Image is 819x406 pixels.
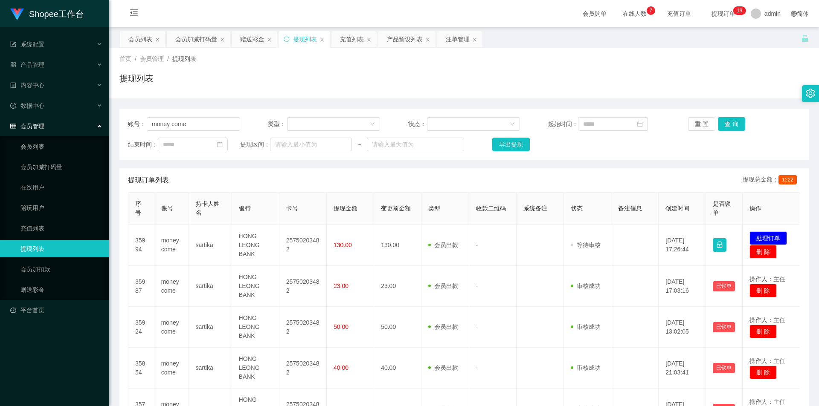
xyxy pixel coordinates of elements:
[128,31,152,47] div: 会员列表
[10,103,16,109] i: 图标: check-circle-o
[154,266,189,307] td: money come
[147,117,240,131] input: 请输入
[135,55,136,62] span: /
[428,282,458,289] span: 会员出款
[637,121,643,127] i: 图标: calendar
[749,398,785,405] span: 操作人：主任
[425,37,430,42] i: 图标: close
[428,242,458,248] span: 会员出款
[791,11,797,17] i: 图标: global
[279,266,327,307] td: 25750203482
[20,220,102,237] a: 充值列表
[718,117,745,131] button: 查 询
[374,266,421,307] td: 23.00
[492,138,530,151] button: 导出提现
[284,36,290,42] i: 图标: sync
[20,199,102,216] a: 陪玩用户
[618,205,642,212] span: 备注信息
[647,6,655,15] sup: 7
[10,82,44,89] span: 内容中心
[128,120,147,129] span: 账号：
[293,31,317,47] div: 提现列表
[659,348,706,389] td: [DATE] 21:03:41
[267,37,272,42] i: 图标: close
[733,6,746,15] sup: 19
[749,276,785,282] span: 操作人：主任
[749,366,777,379] button: 删 除
[571,205,583,212] span: 状态
[279,225,327,266] td: 25750203482
[232,225,279,266] td: HONG LEONG BANK
[319,37,325,42] i: 图标: close
[749,357,785,364] span: 操作人：主任
[428,323,458,330] span: 会员出款
[175,31,217,47] div: 会员加减打码量
[650,6,653,15] p: 7
[154,348,189,389] td: money come
[128,140,158,149] span: 结束时间：
[119,72,154,85] h1: 提现列表
[232,348,279,389] td: HONG LEONG BANK
[663,11,695,17] span: 充值订单
[154,307,189,348] td: money come
[172,55,196,62] span: 提现列表
[232,266,279,307] td: HONG LEONG BANK
[154,225,189,266] td: money come
[20,179,102,196] a: 在线用户
[268,120,287,129] span: 类型：
[10,123,16,129] i: 图标: table
[370,121,375,127] i: 图标: down
[270,138,352,151] input: 请输入最小值为
[167,55,169,62] span: /
[571,282,601,289] span: 审核成功
[128,225,154,266] td: 35994
[476,242,478,248] span: -
[381,205,411,212] span: 变更前金额
[510,121,515,127] i: 图标: down
[334,323,349,330] span: 50.00
[279,307,327,348] td: 25750203482
[352,140,366,149] span: ~
[20,281,102,298] a: 赠送彩金
[374,348,421,389] td: 40.00
[713,200,731,216] span: 是否锁单
[29,0,84,28] h1: Shopee工作台
[749,284,777,297] button: 删 除
[619,11,651,17] span: 在线人数
[806,89,815,98] i: 图标: setting
[659,266,706,307] td: [DATE] 17:03:16
[801,35,809,42] i: 图标: unlock
[10,302,102,319] a: 图标: dashboard平台首页
[10,41,44,48] span: 系统配置
[10,9,24,20] img: logo.9652507e.png
[155,37,160,42] i: 图标: close
[571,242,601,248] span: 等待审核
[749,317,785,323] span: 操作人：主任
[749,325,777,338] button: 删 除
[659,307,706,348] td: [DATE] 13:02:05
[240,140,270,149] span: 提现区间：
[10,61,44,68] span: 产品管理
[217,141,223,147] i: 图标: calendar
[10,123,44,130] span: 会员管理
[749,245,777,259] button: 删 除
[659,225,706,266] td: [DATE] 17:26:44
[749,205,761,212] span: 操作
[232,307,279,348] td: HONG LEONG BANK
[128,266,154,307] td: 35987
[119,55,131,62] span: 首页
[713,363,735,373] button: 已锁单
[366,37,372,42] i: 图标: close
[472,37,477,42] i: 图标: close
[286,205,298,212] span: 卡号
[10,41,16,47] i: 图标: form
[743,175,800,185] div: 提现总金额：
[713,238,726,252] button: 图标: lock
[20,240,102,257] a: 提现列表
[571,323,601,330] span: 审核成功
[476,323,478,330] span: -
[20,261,102,278] a: 会员加扣款
[713,322,735,332] button: 已锁单
[476,282,478,289] span: -
[189,348,232,389] td: sartika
